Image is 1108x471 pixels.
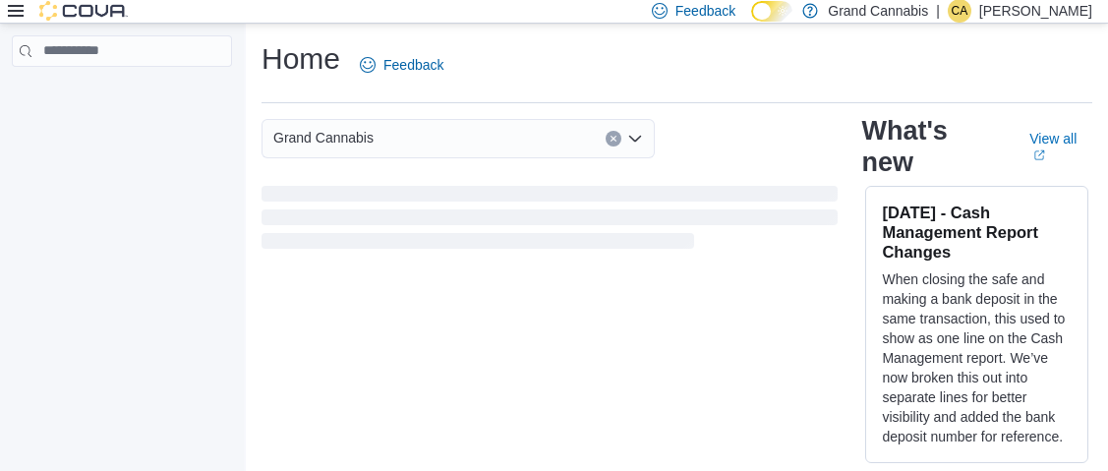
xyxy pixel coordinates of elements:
button: Clear input [606,131,621,147]
a: View allExternal link [1029,131,1092,162]
span: Feedback [675,1,735,21]
a: Feedback [352,45,451,85]
h1: Home [262,39,340,79]
svg: External link [1033,149,1045,161]
h3: [DATE] - Cash Management Report Changes [882,203,1072,262]
span: Feedback [383,55,443,75]
input: Dark Mode [751,1,792,22]
span: Dark Mode [751,22,752,23]
span: Grand Cannabis [273,126,374,149]
h2: What's new [861,115,1006,178]
nav: Complex example [12,71,232,118]
img: Cova [39,1,128,21]
span: Loading [262,190,838,253]
p: When closing the safe and making a bank deposit in the same transaction, this used to show as one... [882,269,1072,446]
button: Open list of options [627,131,643,147]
